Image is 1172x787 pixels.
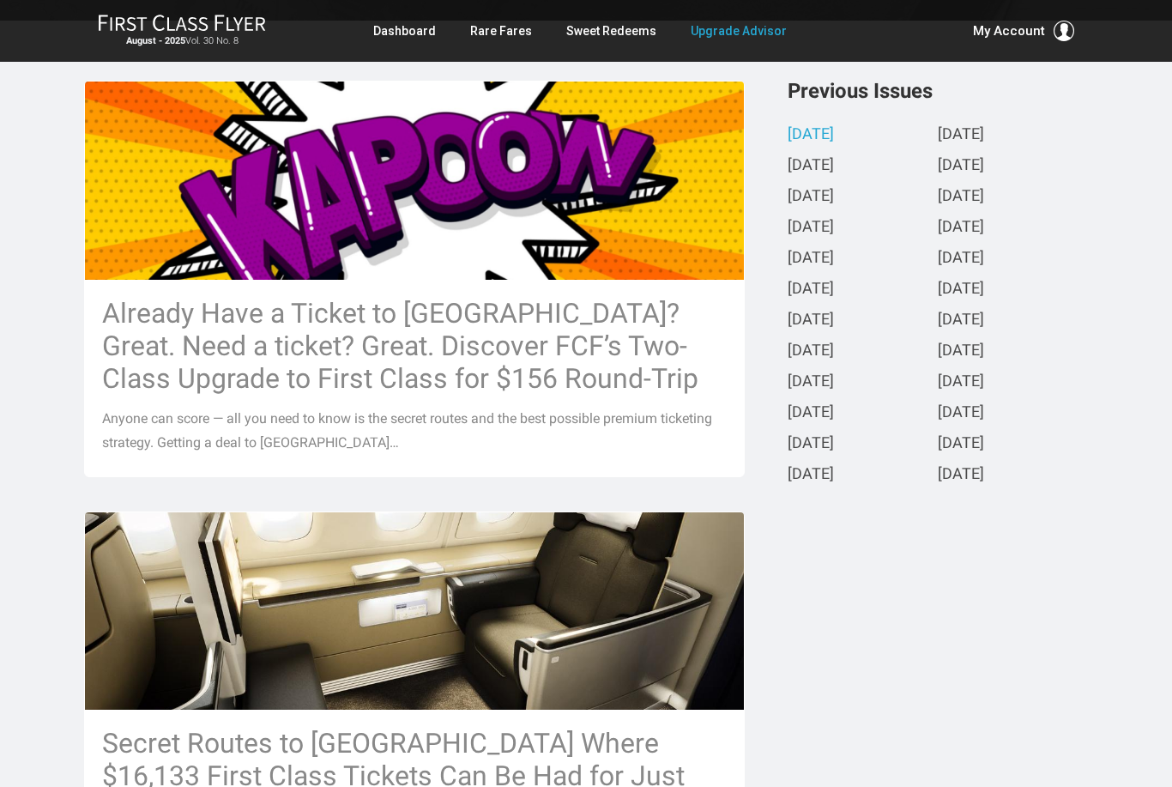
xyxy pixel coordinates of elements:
button: My Account [973,21,1074,41]
a: Upgrade Advisor [691,15,787,46]
a: [DATE] [938,157,984,175]
a: [DATE] [788,404,834,422]
a: Already Have a Ticket to [GEOGRAPHIC_DATA]? Great. Need a ticket? Great. Discover FCF’s Two-Class... [84,81,745,476]
img: First Class Flyer [98,14,266,32]
a: [DATE] [938,312,984,330]
a: [DATE] [938,404,984,422]
a: [DATE] [938,126,984,144]
a: [DATE] [788,188,834,206]
a: [DATE] [788,466,834,484]
small: Vol. 30 No. 8 [98,35,266,47]
a: [DATE] [938,373,984,391]
a: [DATE] [788,250,834,268]
a: Sweet Redeems [566,15,656,46]
h3: Previous Issues [788,81,1088,101]
a: [DATE] [938,435,984,453]
a: [DATE] [788,373,834,391]
p: Anyone can score — all you need to know is the secret routes and the best possible premium ticket... [102,407,727,455]
a: [DATE] [788,435,834,453]
a: [DATE] [938,188,984,206]
a: Rare Fares [470,15,532,46]
span: My Account [973,21,1045,41]
a: [DATE] [938,281,984,299]
a: [DATE] [788,342,834,360]
a: [DATE] [788,312,834,330]
a: [DATE] [938,250,984,268]
a: [DATE] [938,466,984,484]
a: [DATE] [788,219,834,237]
a: First Class FlyerAugust - 2025Vol. 30 No. 8 [98,14,266,48]
a: [DATE] [788,157,834,175]
strong: August - 2025 [126,35,185,46]
a: [DATE] [938,342,984,360]
a: [DATE] [788,281,834,299]
a: [DATE] [788,126,834,144]
a: Dashboard [373,15,436,46]
h3: Already Have a Ticket to [GEOGRAPHIC_DATA]? Great. Need a ticket? Great. Discover FCF’s Two-Class... [102,297,727,395]
a: [DATE] [938,219,984,237]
